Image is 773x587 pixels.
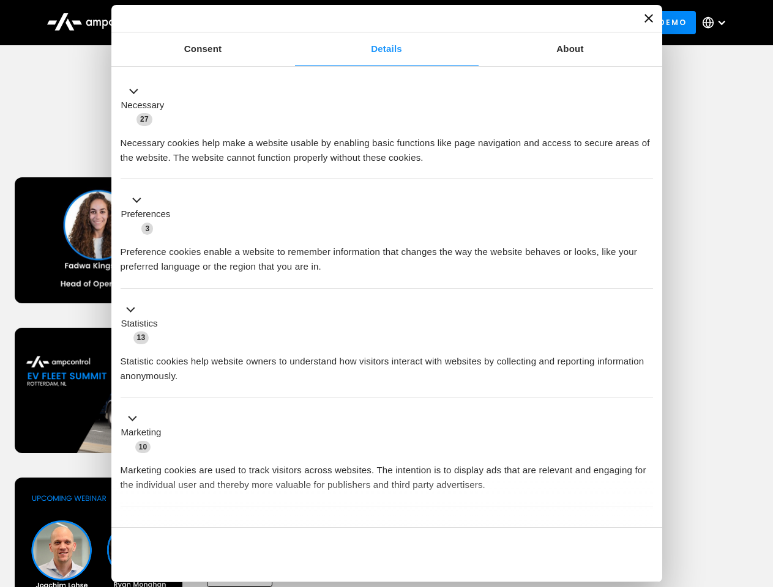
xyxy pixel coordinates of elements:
div: Necessary cookies help make a website usable by enabling basic functions like page navigation and... [121,127,653,165]
span: 10 [135,441,151,453]
label: Statistics [121,317,158,331]
button: Preferences (3) [121,193,178,236]
button: Marketing (10) [121,412,169,454]
a: Details [295,32,479,66]
div: Statistic cookies help website owners to understand how visitors interact with websites by collec... [121,345,653,383]
h1: Upcoming Webinars [15,124,759,153]
div: Preference cookies enable a website to remember information that changes the way the website beha... [121,235,653,274]
a: About [479,32,662,66]
button: Close banner [644,14,653,23]
span: 27 [136,113,152,125]
div: Marketing cookies are used to track visitors across websites. The intention is to display ads tha... [121,454,653,492]
button: Necessary (27) [121,84,172,127]
button: Okay [477,537,652,572]
label: Necessary [121,98,165,113]
label: Marketing [121,426,162,440]
label: Preferences [121,207,171,221]
span: 2 [202,522,214,534]
a: Consent [111,32,295,66]
button: Unclassified (2) [121,520,221,536]
span: 13 [133,331,149,344]
span: 3 [141,223,153,235]
button: Statistics (13) [121,302,165,345]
